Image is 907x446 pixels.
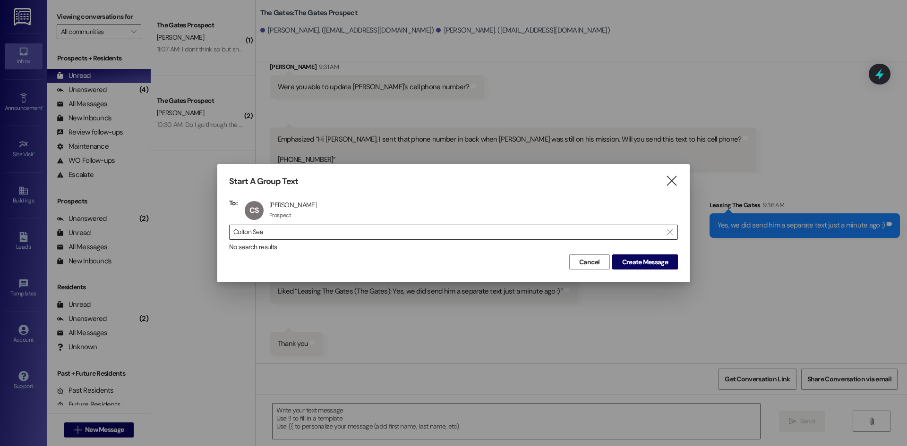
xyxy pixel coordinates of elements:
span: Create Message [622,257,668,267]
h3: Start A Group Text [229,176,298,187]
button: Cancel [569,254,610,269]
button: Create Message [612,254,678,269]
h3: To: [229,199,238,207]
div: [PERSON_NAME] [269,201,317,209]
span: Cancel [579,257,600,267]
span: CS [249,205,259,215]
div: Prospect [269,211,291,219]
i:  [665,176,678,186]
div: No search results [229,242,678,252]
i:  [667,228,672,236]
input: Search for any contact or apartment [233,226,662,239]
button: Clear text [662,225,677,239]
